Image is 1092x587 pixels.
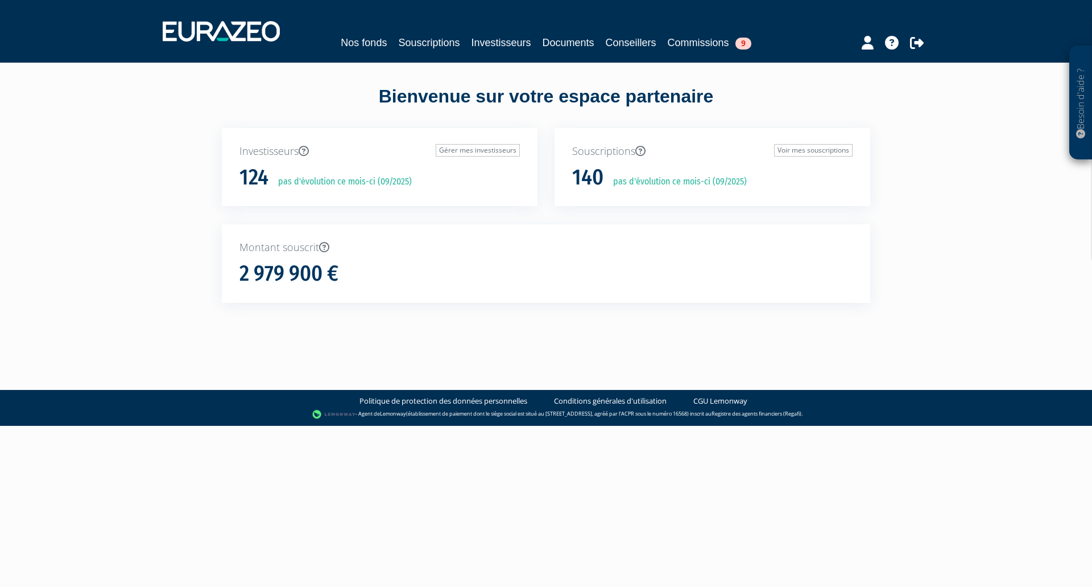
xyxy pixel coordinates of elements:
[270,175,412,188] p: pas d'évolution ce mois-ci (09/2025)
[572,144,853,159] p: Souscriptions
[712,410,801,417] a: Registre des agents financiers (Regafi)
[1074,52,1087,154] p: Besoin d'aide ?
[213,84,879,128] div: Bienvenue sur votre espace partenaire
[606,35,656,51] a: Conseillers
[693,396,747,407] a: CGU Lemonway
[398,35,460,51] a: Souscriptions
[11,409,1081,420] div: - Agent de (établissement de paiement dont le siège social est situé au [STREET_ADDRESS], agréé p...
[380,410,406,417] a: Lemonway
[359,396,527,407] a: Politique de protection des données personnelles
[668,35,751,51] a: Commissions9
[239,240,853,255] p: Montant souscrit
[774,144,853,157] a: Voir mes souscriptions
[312,409,356,420] img: logo-lemonway.png
[543,35,594,51] a: Documents
[436,144,520,157] a: Gérer mes investisseurs
[341,35,387,51] a: Nos fonds
[605,175,747,188] p: pas d'évolution ce mois-ci (09/2025)
[239,166,268,190] h1: 124
[239,262,338,286] h1: 2 979 900 €
[735,38,751,50] span: 9
[572,166,603,190] h1: 140
[239,144,520,159] p: Investisseurs
[471,35,531,51] a: Investisseurs
[554,396,667,407] a: Conditions générales d'utilisation
[163,21,280,42] img: 1732889491-logotype_eurazeo_blanc_rvb.png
